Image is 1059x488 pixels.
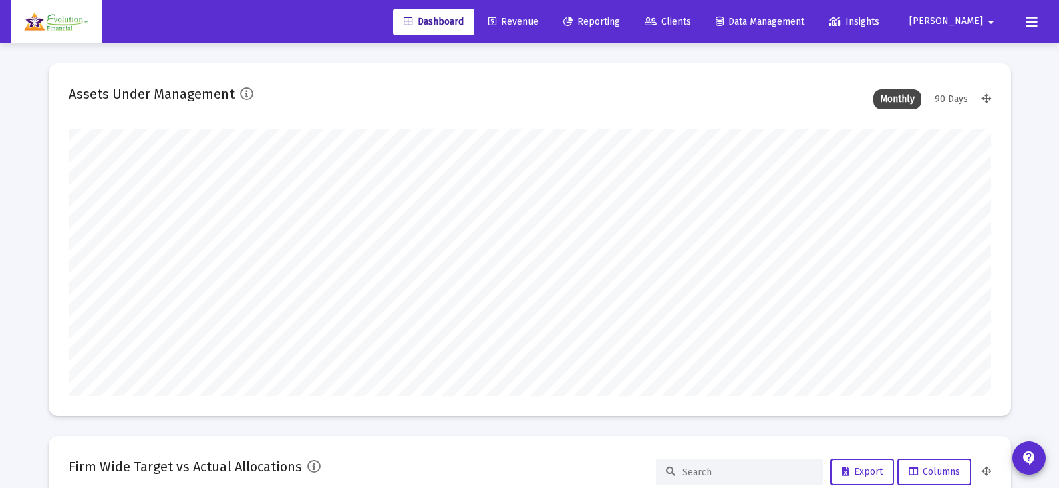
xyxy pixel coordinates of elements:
a: Dashboard [393,9,474,35]
span: [PERSON_NAME] [909,16,983,27]
mat-icon: contact_support [1021,450,1037,466]
span: Reporting [563,16,620,27]
mat-icon: arrow_drop_down [983,9,999,35]
button: Export [830,459,894,485]
a: Clients [634,9,702,35]
h2: Assets Under Management [69,83,235,105]
span: Insights [829,16,879,27]
a: Reporting [553,9,631,35]
a: Insights [818,9,890,35]
button: Columns [897,459,971,485]
img: Dashboard [21,9,92,35]
a: Revenue [478,9,549,35]
span: Export [842,466,883,477]
span: Clients [645,16,691,27]
span: Dashboard [404,16,464,27]
span: Columns [909,466,960,477]
h2: Firm Wide Target vs Actual Allocations [69,456,302,477]
div: Monthly [873,89,921,109]
input: Search [682,467,813,478]
button: [PERSON_NAME] [893,8,1015,35]
a: Data Management [705,9,815,35]
div: 90 Days [928,89,975,109]
span: Revenue [488,16,539,27]
span: Data Management [716,16,804,27]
